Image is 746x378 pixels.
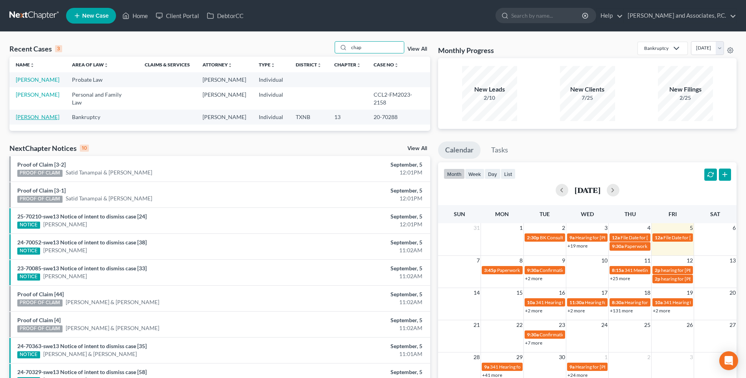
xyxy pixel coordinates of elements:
span: 14 [473,288,481,297]
div: 2/25 [658,94,713,102]
div: 11:02AM [293,298,422,306]
input: Search by name... [349,42,404,53]
span: 9 [561,256,566,265]
div: September, 5 [293,239,422,246]
span: 10a [527,299,535,305]
div: 11:02AM [293,272,422,280]
span: 2 [647,352,651,362]
div: NextChapter Notices [9,143,89,153]
th: Claims & Services [138,57,196,72]
span: 9a [569,364,575,370]
span: 31 [473,223,481,233]
span: 26 [686,320,694,330]
td: Individual [252,87,289,110]
span: 9:30a [527,267,539,273]
div: 2/10 [462,94,517,102]
span: 9:30a [527,332,539,338]
a: [PERSON_NAME] [43,220,87,228]
span: 9a [484,364,489,370]
a: 24-70329-swe13 Notice of intent to dismiss case [58] [17,369,147,375]
a: 23-70085-swe13 Notice of intent to dismiss case [33] [17,265,147,272]
a: Area of Lawunfold_more [72,62,109,68]
span: 2p [655,267,660,273]
a: View All [407,146,427,151]
a: +2 more [525,308,542,314]
div: September, 5 [293,368,422,376]
span: 9a [569,235,575,240]
span: 23 [558,320,566,330]
span: Mon [495,211,509,217]
a: Tasks [484,141,515,159]
td: Individual [252,110,289,124]
a: +41 more [482,372,502,378]
a: [PERSON_NAME] & [PERSON_NAME] [43,350,137,358]
td: Probate Law [66,72,138,87]
div: September, 5 [293,161,422,169]
div: 11:02AM [293,324,422,332]
div: NOTICE [17,248,40,255]
span: File Date for [PERSON_NAME] & [PERSON_NAME] [621,235,725,240]
span: 12a [612,235,620,240]
i: unfold_more [271,63,275,68]
td: Individual [252,72,289,87]
div: New Filings [658,85,713,94]
button: day [484,169,501,179]
div: 12:01PM [293,169,422,176]
td: Bankruptcy [66,110,138,124]
span: 8:30a [612,299,624,305]
span: 4 [647,223,651,233]
span: Tue [540,211,550,217]
span: 11 [643,256,651,265]
span: Paperwork appt for [PERSON_NAME] & [PERSON_NAME] [497,267,617,273]
span: 21 [473,320,481,330]
span: Hearing for [PERSON_NAME] [575,364,637,370]
span: 2:30p [527,235,539,240]
span: Confirmation hearing for [PERSON_NAME] & [PERSON_NAME] [540,267,670,273]
div: Open Intercom Messenger [719,351,738,370]
div: PROOF OF CLAIM [17,325,63,332]
i: unfold_more [317,63,322,68]
span: 341 Hearing for Enviro-Tech Complete Systems & Services, LLC [536,299,663,305]
div: 11:01AM [293,350,422,358]
div: NOTICE [17,273,40,281]
a: 24-70363-swe13 Notice of intent to dismiss case [35] [17,343,147,349]
i: unfold_more [30,63,35,68]
a: Satid Tanampai & [PERSON_NAME] [66,195,152,202]
a: [PERSON_NAME] & [PERSON_NAME] [66,298,159,306]
a: View All [407,46,427,52]
span: 9:30a [612,243,624,249]
td: TXNB [289,110,328,124]
div: September, 5 [293,213,422,220]
span: Fri [669,211,677,217]
div: September, 5 [293,290,422,298]
div: 10 [80,145,89,152]
div: September, 5 [293,187,422,195]
a: +25 more [610,275,630,281]
a: 24-70052-swe13 Notice of intent to dismiss case [38] [17,239,147,246]
span: 341 Meeting for [PERSON_NAME] & [PERSON_NAME] [624,267,737,273]
a: Proof of Claim [44] [17,291,64,297]
a: [PERSON_NAME] [16,76,59,83]
a: 25-70210-swe13 Notice of intent to dismiss case [24] [17,213,147,220]
input: Search by name... [511,8,583,23]
span: 3:45p [484,267,496,273]
h3: Monthly Progress [438,46,494,55]
span: 3 [604,223,608,233]
div: September, 5 [293,316,422,324]
span: 5 [689,223,694,233]
span: 15 [516,288,523,297]
a: Help [597,9,623,23]
a: Proof of Claim [3-1] [17,187,66,194]
div: 11:02AM [293,246,422,254]
span: 30 [558,352,566,362]
span: 13 [729,256,737,265]
a: Home [118,9,152,23]
a: Client Portal [152,9,203,23]
a: +2 more [653,308,670,314]
a: [PERSON_NAME] [16,91,59,98]
span: 24 [600,320,608,330]
span: 12 [686,256,694,265]
a: [PERSON_NAME] & [PERSON_NAME] [66,324,159,332]
span: 28 [473,352,481,362]
span: 25 [643,320,651,330]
